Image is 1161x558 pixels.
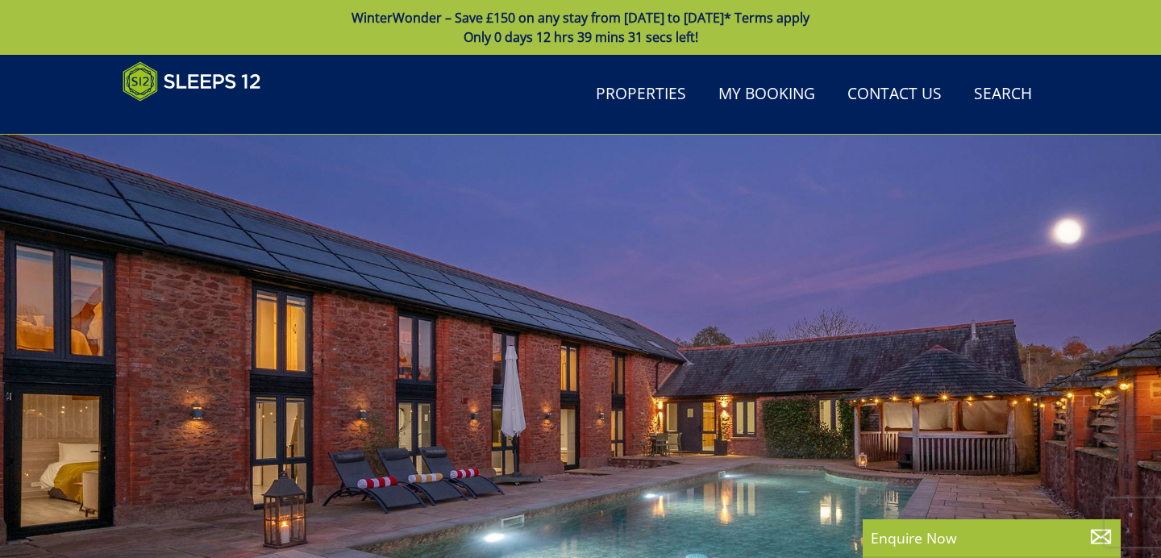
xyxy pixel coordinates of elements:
a: Properties [589,77,693,113]
a: Search [967,77,1038,113]
span: Only 0 days 12 hrs 39 mins 31 secs left! [464,28,698,46]
img: Sleeps 12 [123,61,261,102]
p: Enquire Now [871,527,1113,548]
a: My Booking [712,77,822,113]
iframe: Customer reviews powered by Trustpilot [114,111,284,125]
a: Contact Us [841,77,948,113]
